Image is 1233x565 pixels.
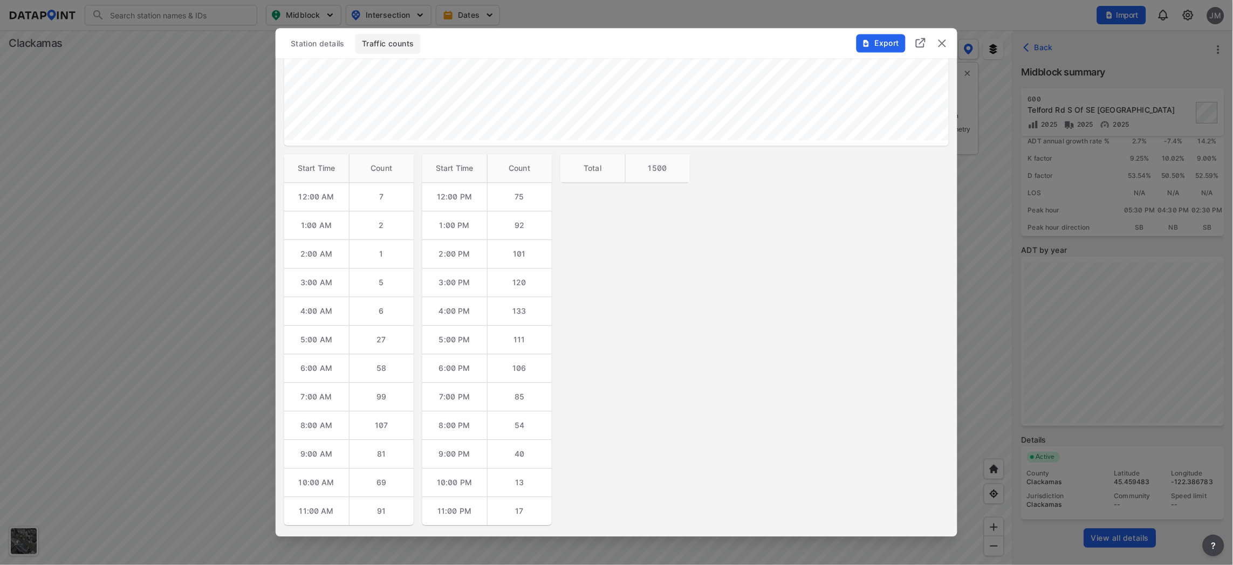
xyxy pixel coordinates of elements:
[487,297,552,326] td: 133
[422,468,487,497] td: 10:00 PM
[349,497,414,526] td: 91
[487,468,552,497] td: 13
[422,354,487,383] td: 6:00 PM
[487,183,552,211] td: 75
[487,354,552,383] td: 106
[284,240,349,268] td: 2:00 AM
[284,183,349,211] td: 12:00 AM
[422,183,487,211] td: 12:00 PM
[349,383,414,411] td: 99
[422,383,487,411] td: 7:00 PM
[349,411,414,440] td: 107
[487,240,552,268] td: 101
[560,154,690,182] table: customized table
[487,440,552,468] td: 40
[284,154,349,183] th: Start Time
[560,154,625,182] th: Total
[936,37,949,50] img: close.efbf2170.svg
[487,411,552,440] td: 54
[284,468,349,497] td: 10:00 AM
[284,326,349,354] td: 5:00 AM
[284,297,349,326] td: 4:00 AM
[284,440,349,468] td: 9:00 AM
[422,497,487,526] td: 11:00 PM
[857,34,906,52] button: Export
[422,154,487,183] th: Start Time
[422,440,487,468] td: 9:00 PM
[422,297,487,326] td: 4:00 PM
[284,268,349,297] td: 3:00 AM
[487,268,552,297] td: 120
[349,154,414,183] th: Count
[1203,535,1224,556] button: more
[349,211,414,240] td: 2
[487,326,552,354] td: 111
[284,211,349,240] td: 1:00 AM
[284,33,949,54] div: basic tabs example
[284,354,349,383] td: 6:00 AM
[487,497,552,526] td: 17
[349,183,414,211] td: 7
[487,211,552,240] td: 92
[349,354,414,383] td: 58
[422,154,552,525] table: customized table
[936,37,949,50] button: delete
[284,154,414,525] table: customized table
[1209,539,1218,552] span: ?
[625,154,690,182] th: 1500
[291,38,345,49] span: Station details
[349,297,414,326] td: 6
[349,268,414,297] td: 5
[284,497,349,526] td: 11:00 AM
[362,38,414,49] span: Traffic counts
[349,240,414,268] td: 1
[862,38,899,49] span: Export
[349,440,414,468] td: 81
[349,468,414,497] td: 69
[862,39,871,47] img: File%20-%20Download.70cf71cd.svg
[349,326,414,354] td: 27
[422,411,487,440] td: 8:00 PM
[487,154,552,183] th: Count
[284,411,349,440] td: 8:00 AM
[487,383,552,411] td: 85
[422,268,487,297] td: 3:00 PM
[914,36,927,49] img: full_screen.b7bf9a36.svg
[284,383,349,411] td: 7:00 AM
[422,240,487,268] td: 2:00 PM
[422,326,487,354] td: 5:00 PM
[422,211,487,240] td: 1:00 PM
